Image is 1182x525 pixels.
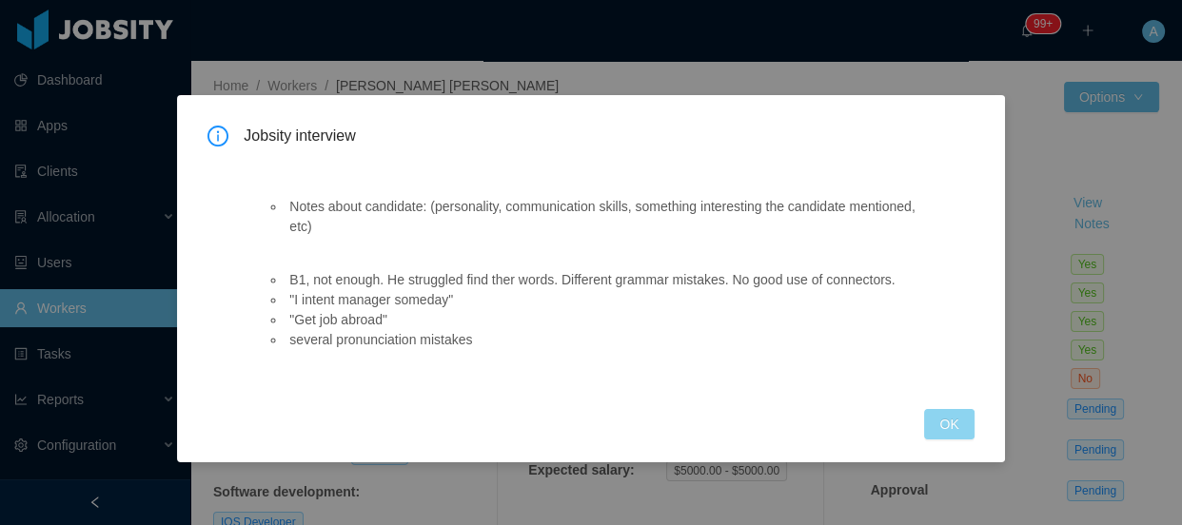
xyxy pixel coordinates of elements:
li: "Get job abroad" [286,310,920,330]
li: Notes about candidate: (personality, communication skills, something interesting the candidate me... [286,197,920,237]
li: B1, not enough. He struggled find ther words. Different grammar mistakes. No good use of connectors. [286,270,920,290]
li: "I intent manager someday" [286,290,920,310]
i: icon: info-circle [207,126,228,146]
button: OK [924,409,974,439]
span: Jobsity interview [244,126,974,146]
li: several pronunciation mistakes [286,330,920,350]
